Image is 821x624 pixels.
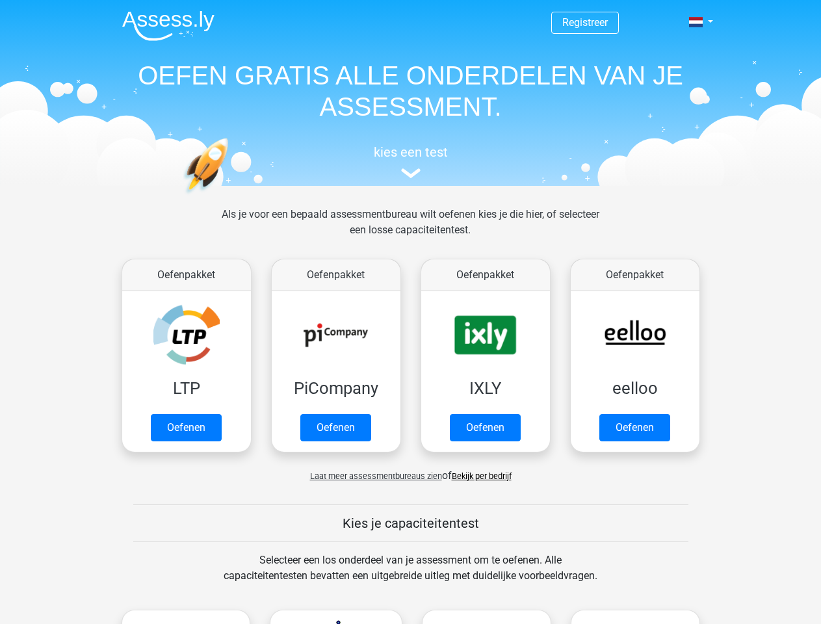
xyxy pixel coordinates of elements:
[151,414,222,441] a: Oefenen
[452,471,512,481] a: Bekijk per bedrijf
[562,16,608,29] a: Registreer
[211,207,610,253] div: Als je voor een bepaald assessmentbureau wilt oefenen kies je die hier, of selecteer een losse ca...
[133,515,688,531] h5: Kies je capaciteitentest
[599,414,670,441] a: Oefenen
[112,60,710,122] h1: OEFEN GRATIS ALLE ONDERDELEN VAN JE ASSESSMENT.
[112,458,710,484] div: of
[211,552,610,599] div: Selecteer een los onderdeel van je assessment om te oefenen. Alle capaciteitentesten bevatten een...
[112,144,710,160] h5: kies een test
[401,168,421,178] img: assessment
[112,144,710,179] a: kies een test
[310,471,442,481] span: Laat meer assessmentbureaus zien
[183,138,279,255] img: oefenen
[300,414,371,441] a: Oefenen
[450,414,521,441] a: Oefenen
[122,10,215,41] img: Assessly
